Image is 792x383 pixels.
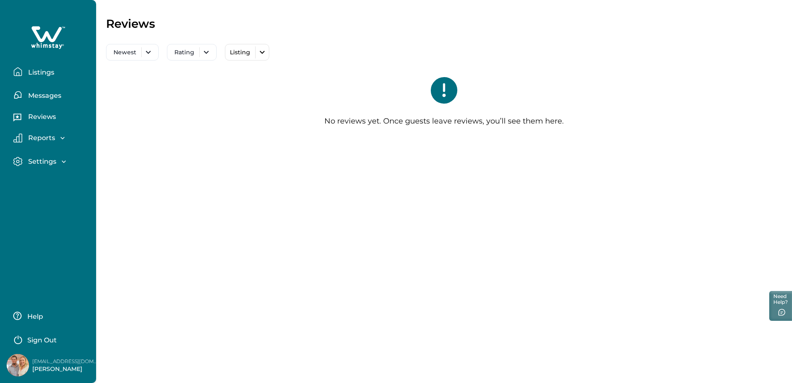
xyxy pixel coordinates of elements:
[13,110,89,126] button: Reviews
[228,49,250,56] p: Listing
[32,357,99,366] p: [EMAIL_ADDRESS][DOMAIN_NAME]
[7,354,29,376] img: Whimstay Host
[26,134,55,142] p: Reports
[13,87,89,103] button: Messages
[13,63,89,80] button: Listings
[324,117,564,126] p: No reviews yet. Once guests leave reviews, you’ll see them here.
[225,44,269,61] button: Listing
[25,313,43,321] p: Help
[32,365,99,373] p: [PERSON_NAME]
[106,17,155,31] p: Reviews
[106,44,159,61] button: Newest
[13,331,87,347] button: Sign Out
[26,68,54,77] p: Listings
[26,113,56,121] p: Reviews
[26,92,61,100] p: Messages
[27,336,57,344] p: Sign Out
[13,157,89,166] button: Settings
[26,158,56,166] p: Settings
[13,133,89,143] button: Reports
[13,308,87,324] button: Help
[167,44,217,61] button: Rating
